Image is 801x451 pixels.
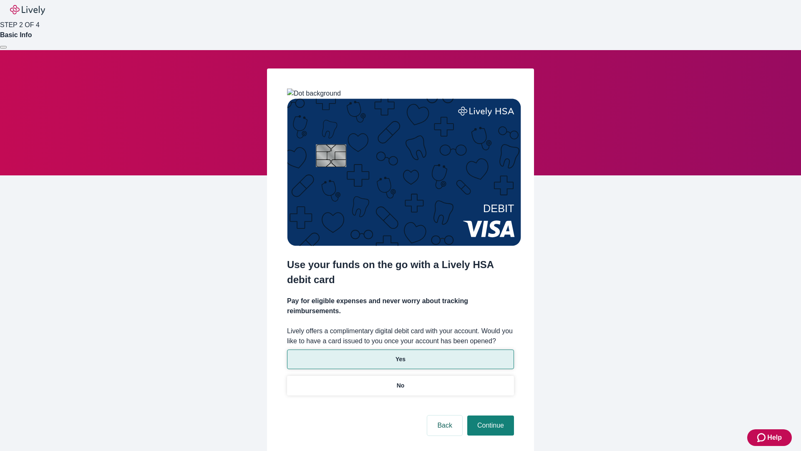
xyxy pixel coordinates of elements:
[287,326,514,346] label: Lively offers a complimentary digital debit card with your account. Would you like to have a card...
[287,350,514,369] button: Yes
[10,5,45,15] img: Lively
[287,257,514,287] h2: Use your funds on the go with a Lively HSA debit card
[767,433,782,443] span: Help
[427,416,462,436] button: Back
[467,416,514,436] button: Continue
[287,99,521,246] img: Debit card
[287,89,341,99] img: Dot background
[287,296,514,316] h4: Pay for eligible expenses and never worry about tracking reimbursements.
[747,429,792,446] button: Zendesk support iconHelp
[397,381,405,390] p: No
[757,433,767,443] svg: Zendesk support icon
[287,376,514,395] button: No
[395,355,406,364] p: Yes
